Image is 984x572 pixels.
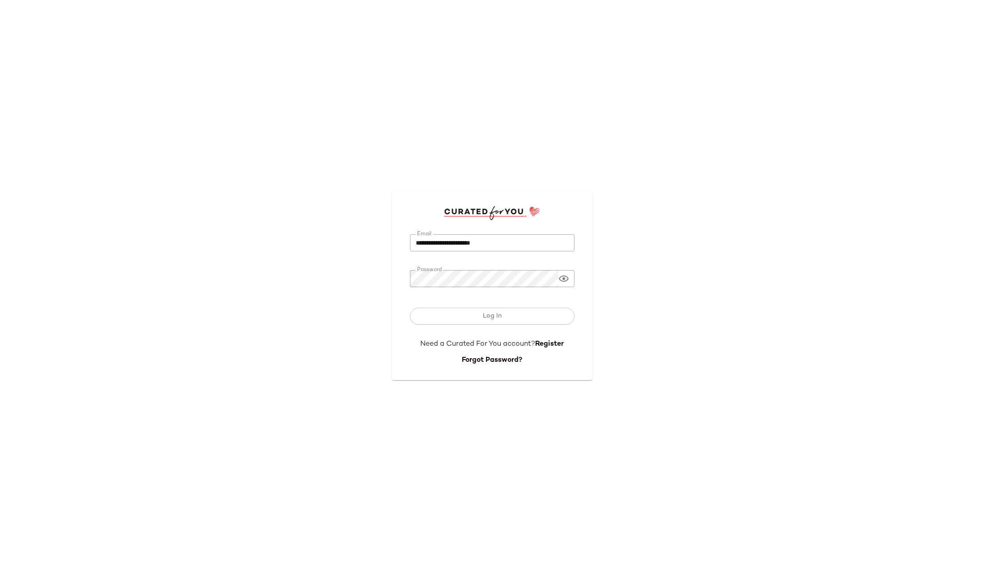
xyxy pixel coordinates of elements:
span: Log In [482,313,502,320]
button: Log In [410,308,574,325]
a: Forgot Password? [462,356,522,364]
a: Register [535,340,564,348]
img: cfy_login_logo.DGdB1djN.svg [444,206,540,220]
span: Need a Curated For You account? [420,340,535,348]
